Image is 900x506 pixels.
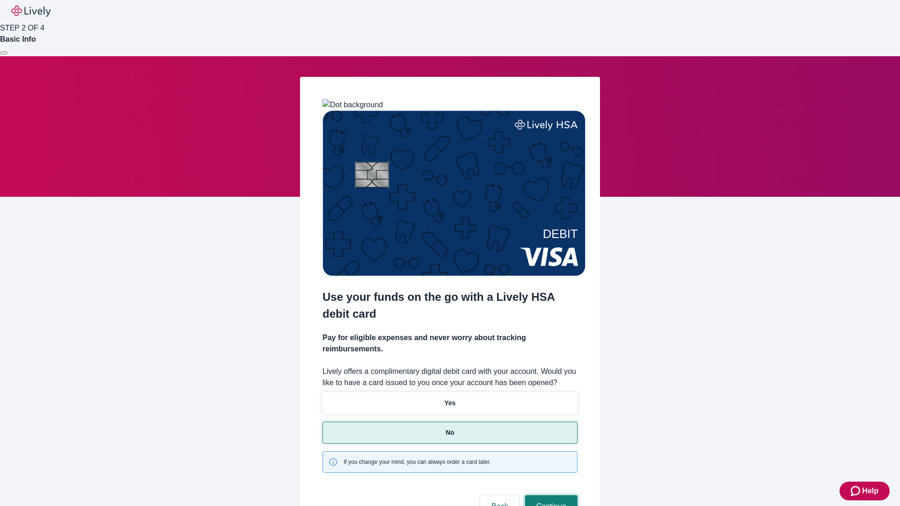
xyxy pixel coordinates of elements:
span: Help [862,485,878,497]
button: Yes [322,392,577,414]
img: Debit card [322,111,585,276]
img: Dot background [322,99,383,111]
img: Lively [11,6,51,17]
label: Lively offers a complimentary digital debit card with your account. Would you like to have a card... [322,366,577,388]
button: No [322,422,577,444]
h2: Use your funds on the go with a Lively HSA debit card [322,289,577,322]
button: Zendesk support iconHelp [840,482,890,500]
h4: Pay for eligible expenses and never worry about tracking reimbursements. [322,332,577,355]
p: Yes [444,398,456,408]
span: If you change your mind, you can always order a card later. [344,458,491,466]
p: No [446,428,455,438]
svg: Zendesk support icon [851,485,862,497]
